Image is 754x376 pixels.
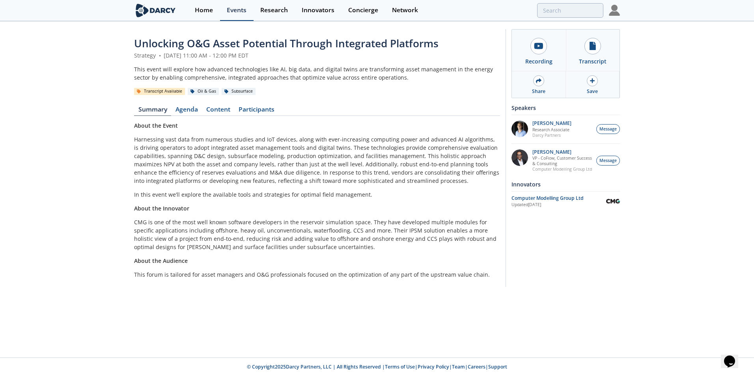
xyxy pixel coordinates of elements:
div: Speakers [511,101,620,115]
span: • [157,52,162,59]
div: Innovators [302,7,334,13]
a: Participants [234,106,278,116]
a: Transcript [566,30,620,71]
a: Summary [134,106,171,116]
div: This event will explore how advanced technologies like AI, big data, and digital twins are transf... [134,65,500,82]
div: Save [587,88,598,95]
div: Oil & Gas [188,88,219,95]
strong: About the Event [134,122,178,129]
p: [PERSON_NAME] [532,149,592,155]
div: Share [532,88,545,95]
strong: About the Audience [134,257,188,264]
p: Darcy Partners [532,132,571,138]
div: Recording [525,57,552,65]
a: Privacy Policy [418,363,449,370]
p: Harnessing vast data from numerous studies and IoT devices, along with ever-increasing computing ... [134,135,500,185]
a: Support [488,363,507,370]
span: Message [599,126,617,132]
div: Innovators [511,177,620,191]
button: Message [596,156,620,166]
div: Updated [DATE] [511,202,606,208]
a: Careers [468,363,485,370]
span: Message [599,158,617,164]
div: Subsurface [222,88,256,95]
a: Terms of Use [385,363,415,370]
p: CMG is one of the most well known software developers in the reservoir simulation space. They hav... [134,218,500,251]
img: Computer Modelling Group Ltd [606,194,620,208]
img: 1EXUV5ipS3aUf9wnAL7U [511,121,528,137]
p: Research Associate [532,127,571,132]
button: Message [596,124,620,134]
p: This forum is tailored for asset managers and O&G professionals focused on the optimization of an... [134,270,500,279]
iframe: chat widget [721,344,746,368]
p: [PERSON_NAME] [532,121,571,126]
div: Strategy [DATE] 11:00 AM - 12:00 PM EDT [134,51,500,60]
a: Team [452,363,465,370]
div: Concierge [348,7,378,13]
img: Profile [609,5,620,16]
a: Content [202,106,234,116]
input: Advanced Search [537,3,603,18]
div: Transcript Available [134,88,185,95]
div: Computer Modelling Group Ltd [511,195,606,202]
a: Agenda [171,106,202,116]
a: Recording [512,30,566,71]
div: Research [260,7,288,13]
img: 3914efd1-c299-4459-9f9f-c454e5fd8c73 [511,149,528,166]
p: © Copyright 2025 Darcy Partners, LLC | All Rights Reserved | | | | | [85,363,669,370]
div: Network [392,7,418,13]
div: Events [227,7,246,13]
div: Home [195,7,213,13]
div: Transcript [579,57,607,65]
span: Unlocking O&G Asset Potential Through Integrated Platforms [134,36,439,50]
strong: About the Innovator [134,205,189,212]
a: Computer Modelling Group Ltd Updated[DATE] Computer Modelling Group Ltd [511,194,620,208]
p: In this event we’ll explore the available tools and strategies for optimal field management. [134,190,500,199]
img: logo-wide.svg [134,4,177,17]
p: Computer Modelling Group Ltd [532,166,592,172]
p: VP - CoFlow, Customer Success & Consulting [532,155,592,166]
